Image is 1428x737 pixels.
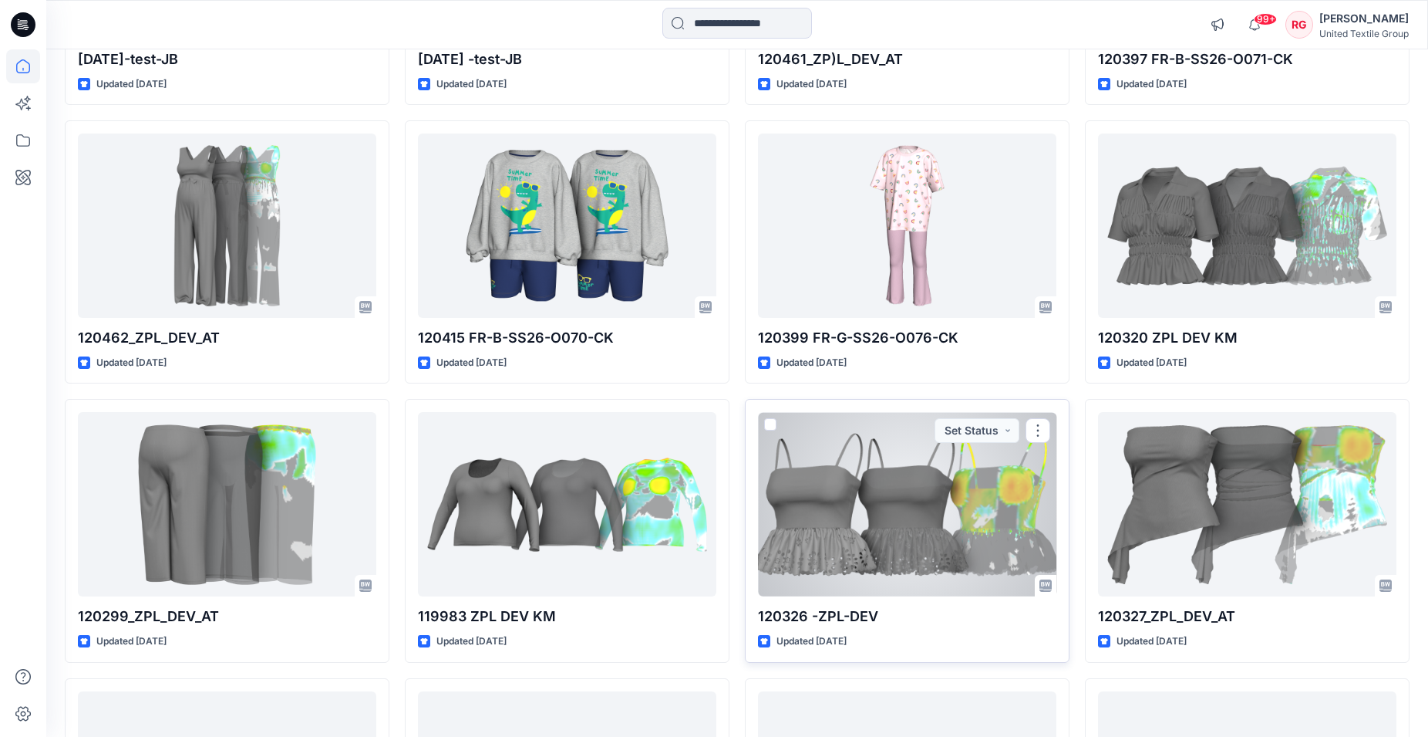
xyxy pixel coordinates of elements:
p: 120415 FR-B-SS26-O070-CK [418,327,716,349]
p: Updated [DATE] [436,355,507,371]
p: 120462_ZPL_DEV_AT [78,327,376,349]
p: 120320 ZPL DEV KM [1098,327,1396,349]
p: Updated [DATE] [776,76,847,93]
a: 120399 FR-G-SS26-O076-CK [758,134,1056,318]
p: 120461_ZP)L_DEV_AT [758,49,1056,70]
p: Updated [DATE] [436,634,507,650]
p: 120397 FR-B-SS26-O071-CK [1098,49,1396,70]
p: Updated [DATE] [1116,355,1187,371]
div: RG [1285,11,1313,39]
p: Updated [DATE] [776,355,847,371]
p: 120299_ZPL_DEV_AT [78,606,376,627]
p: Updated [DATE] [776,634,847,650]
p: Updated [DATE] [96,634,167,650]
span: 99+ [1254,13,1277,25]
a: 120415 FR-B-SS26-O070-CK [418,134,716,318]
a: 119983 ZPL DEV KM [418,412,716,597]
p: 119983 ZPL DEV KM [418,606,716,627]
p: 120399 FR-G-SS26-O076-CK [758,327,1056,349]
p: Updated [DATE] [1116,76,1187,93]
p: Updated [DATE] [96,76,167,93]
p: Updated [DATE] [436,76,507,93]
p: Updated [DATE] [1116,634,1187,650]
a: 120462_ZPL_DEV_AT [78,134,376,318]
a: 120299_ZPL_DEV_AT [78,412,376,597]
a: 120320 ZPL DEV KM [1098,134,1396,318]
p: Updated [DATE] [96,355,167,371]
p: [DATE]-test-JB [78,49,376,70]
p: 120327_ZPL_DEV_AT [1098,606,1396,627]
p: [DATE] -test-JB [418,49,716,70]
div: United Textile Group [1319,28,1409,39]
a: 120327_ZPL_DEV_AT [1098,412,1396,597]
a: 120326 -ZPL-DEV [758,412,1056,597]
p: 120326 -ZPL-DEV [758,606,1056,627]
div: [PERSON_NAME] [1319,9,1409,28]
